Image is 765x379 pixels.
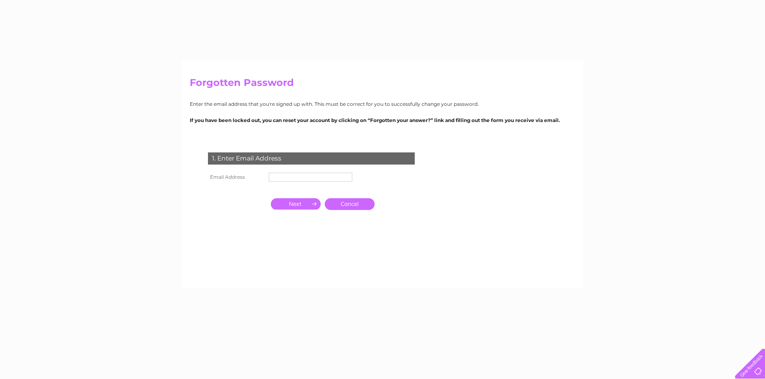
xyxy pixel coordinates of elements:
[190,116,576,124] p: If you have been locked out, you can reset your account by clicking on “Forgotten your answer?” l...
[208,152,415,165] div: 1. Enter Email Address
[190,77,576,92] h2: Forgotten Password
[325,198,375,210] a: Cancel
[190,100,576,108] p: Enter the email address that you're signed up with. This must be correct for you to successfully ...
[206,171,267,184] th: Email Address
